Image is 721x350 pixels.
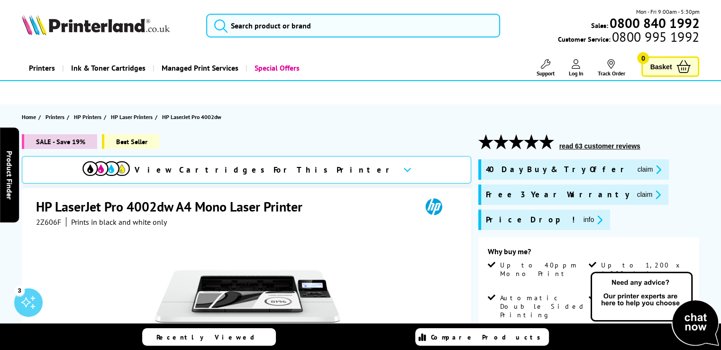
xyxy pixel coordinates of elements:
[36,217,61,227] span: 2Z606F
[36,198,312,215] h1: HP LaserJet Pro 4002dw A4 Mono Laser Printer
[22,56,62,80] a: Printers
[5,151,14,200] span: Product Finder
[162,112,221,122] span: HP LaserJet Pro 4002dw
[102,134,159,149] span: Best Seller
[431,333,546,341] span: Compare Products
[74,112,104,122] a: HP Printers
[135,165,395,175] span: View Cartridges For This Printer
[22,112,36,122] span: Home
[415,328,549,346] a: Compare Products
[153,56,246,80] a: Managed Print Services
[500,261,587,278] span: Up to 40ppm Mono Print
[588,270,721,348] img: Open Live Chat window
[74,112,101,122] span: HP Printers
[82,161,130,176] img: cmyk-icon.svg
[609,14,699,32] b: 0800 840 1992
[635,164,665,175] button: promo-description
[591,21,608,30] span: Sales:
[46,112,67,122] a: Printers
[14,285,25,295] div: 3
[206,14,500,37] input: Search product or brand
[62,56,153,80] a: Ink & Toner Cartridges
[22,14,170,35] img: Printerland Logo
[601,261,688,286] span: Up to 1,200 x 1,200 dpi Print
[142,328,276,346] a: Recently Viewed
[637,52,649,64] span: 0
[641,56,699,77] a: Basket 0
[246,56,307,80] a: Special Offers
[46,112,64,122] span: Printers
[581,214,606,225] button: promo-description
[486,164,630,175] span: 40 Day Buy & Try Offer
[568,59,583,77] a: Log In
[162,112,224,122] a: HP LaserJet Pro 4002dw
[608,18,699,28] a: 0800 840 1992
[486,214,576,225] span: Price Drop!
[500,294,587,319] span: Automatic Double Sided Printing
[111,112,153,122] span: HP Laser Printers
[156,333,264,341] span: Recently Viewed
[536,59,554,77] a: Support
[22,14,194,37] a: Printerland Logo
[597,59,625,77] a: Track Order
[71,56,146,80] span: Ink & Toner Cartridges
[636,7,699,16] span: Mon - Fri 9:00am - 5:30pm
[486,189,630,200] span: Free 3 Year Warranty
[634,189,664,200] button: promo-description
[557,142,643,150] button: read 63 customer reviews
[536,70,554,77] span: Support
[111,112,155,122] a: HP Laser Printers
[412,198,456,215] img: HP
[611,32,699,41] span: 0800 995 1992
[22,134,97,149] span: SALE - Save 19%
[568,70,583,77] span: Log In
[71,217,167,227] i: Prints in black and white only
[650,60,672,73] span: Basket
[22,112,38,122] a: Home
[488,247,690,261] div: Why buy me?
[558,32,699,44] span: Customer Service:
